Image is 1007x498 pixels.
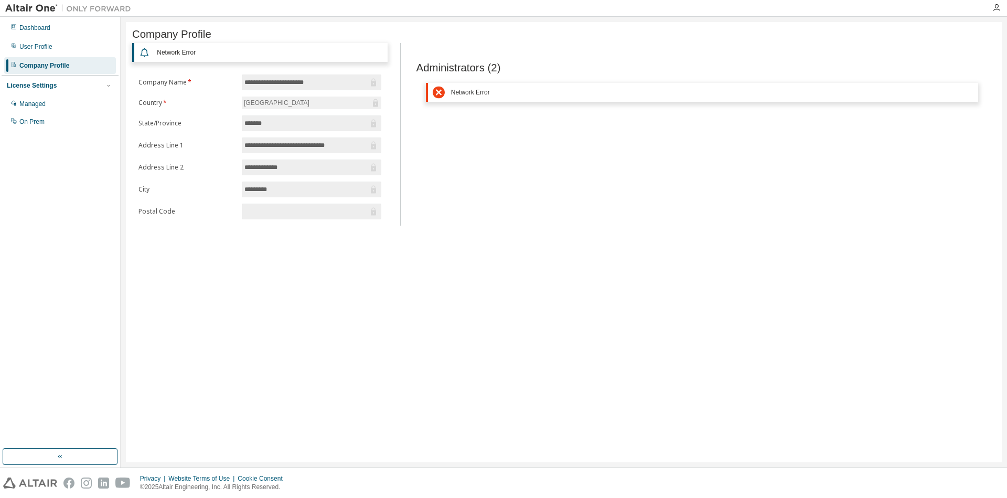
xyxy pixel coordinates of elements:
[451,89,973,97] div: Network Error
[138,78,235,87] label: Company Name
[19,61,69,70] div: Company Profile
[140,474,168,483] div: Privacy
[138,207,235,216] label: Postal Code
[19,43,52,51] div: User Profile
[115,478,131,489] img: youtube.svg
[416,62,501,74] span: Administrators (2)
[138,99,235,107] label: Country
[19,100,46,108] div: Managed
[132,28,211,40] span: Company Profile
[140,483,289,492] p: © 2025 Altair Engineering, Inc. All Rights Reserved.
[98,478,109,489] img: linkedin.svg
[157,49,382,57] div: Network Error
[5,3,136,14] img: Altair One
[7,81,57,90] div: License Settings
[19,118,45,126] div: On Prem
[242,97,381,109] div: [GEOGRAPHIC_DATA]
[138,163,235,172] label: Address Line 2
[168,474,238,483] div: Website Terms of Use
[138,119,235,128] label: State/Province
[63,478,74,489] img: facebook.svg
[3,478,57,489] img: altair_logo.svg
[138,141,235,150] label: Address Line 1
[81,478,92,489] img: instagram.svg
[238,474,288,483] div: Cookie Consent
[138,185,235,194] label: City
[242,97,311,109] div: [GEOGRAPHIC_DATA]
[19,24,50,32] div: Dashboard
